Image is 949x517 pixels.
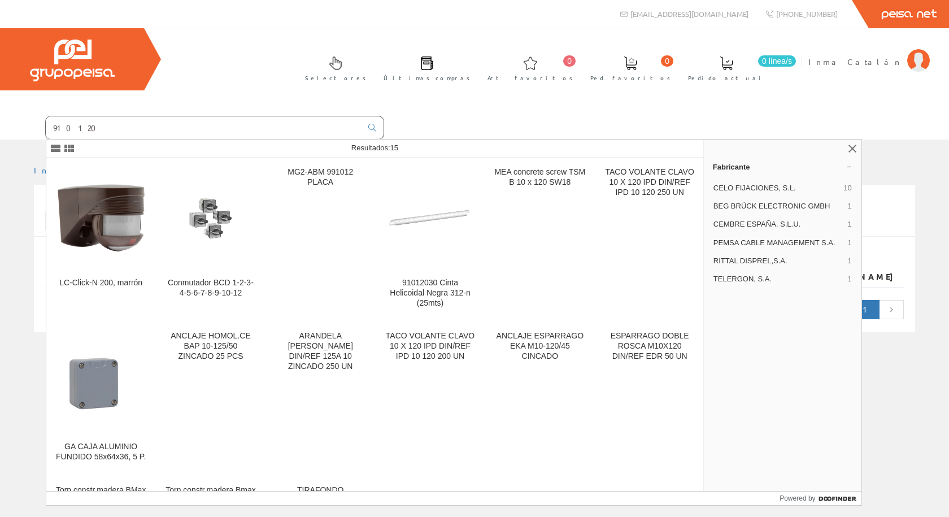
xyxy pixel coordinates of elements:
[808,47,930,58] a: Inma Catalán
[156,322,265,475] a: ANCLAJE HOMOL.CE BAP 10-125/50 ZINCADO 25 PCS
[855,300,880,319] a: Página actual
[385,278,476,309] div: 91012030 Cinta Helicoidal Negra 312-n (25mts)
[275,485,366,516] div: TIRAFONDO HEXAGONAL DIN571 10X120 ZINCADO 50 UN
[45,267,102,287] th: Número
[494,331,585,362] div: ANCLAJE ESPARRAGO EKA M10-120/45 CINCADO
[688,72,765,84] span: Pedido actual
[848,256,852,266] span: 1
[704,158,861,176] a: Fabricante
[165,172,256,263] img: Conmutador BCD 1-2-3-4-5-6-7-8-9-10-12
[595,158,704,322] a: TACO VOLANTE CLAVO 10 X 120 IPD DIN/REF IPD 10 120 250 UN
[713,256,843,266] span: RITTAL DISPREL,S.A.
[305,72,366,84] span: Selectores
[661,55,673,67] span: 0
[494,167,585,188] div: MEA concrete screw TSM B 10 x 120 SW18
[630,9,748,19] span: [EMAIL_ADDRESS][DOMAIN_NAME]
[604,167,695,198] div: TACO VOLANTE CLAVO 10 X 120 IPD DIN/REF IPD 10 120 250 UN
[45,197,206,211] span: Listado mis albaranes
[275,331,366,372] div: ARANDELA [PERSON_NAME] DIN/REF 125A 10 ZINCADO 250 UN
[45,247,904,267] div: de 0
[55,172,146,263] img: LC-Click-N 200, marrón
[780,492,861,505] a: Powered by
[776,9,838,19] span: [PHONE_NUMBER]
[372,47,476,88] a: Últimas compras
[848,274,852,284] span: 1
[266,322,375,475] a: ARANDELA [PERSON_NAME] DIN/REF 125A 10 ZINCADO 250 UN
[879,300,904,319] a: Página siguiente
[165,278,256,298] div: Conmutador BCD 1-2-3-4-5-6-7-8-9-10-12
[34,346,915,355] div: © Grupo Peisa
[46,158,155,322] a: LC-Click-N 200, marrón LC-Click-N 200, marrón
[713,274,843,284] span: TELERGON, S.A.
[55,485,146,516] div: Torn.constr.madera BMax 10x120/52 avellanado TX50 cincado 50 unid.
[266,158,375,322] a: MG2-ABM 991012 PLACA
[390,144,398,152] span: 15
[848,201,852,211] span: 1
[713,238,843,248] span: PEMSA CABLE MANAGEMENT S.A.
[376,322,485,475] a: TACO VOLANTE CLAVO 10 X 120 IPD DIN/REF IPD 10 120 200 UN
[275,167,366,188] div: MG2-ABM 991012 PLACA
[45,211,655,231] input: Introduzca parte o toda la referencia1, referencia2, número, fecha(dd/mm/yy) o rango de fechas(dd...
[46,116,362,139] input: Buscar ...
[485,158,594,322] a: MEA concrete screw TSM B 10 x 120 SW18
[55,348,146,416] img: GA CAJA ALUMINIO FUNDIDO 58x64x36, 5 P.
[848,219,852,229] span: 1
[55,278,146,288] div: LC-Click-N 200, marrón
[780,493,815,503] span: Powered by
[595,322,704,475] a: ESPARRAGO DOBLE ROSCA M10X120 DIN/REF EDR 50 UN
[384,72,470,84] span: Últimas compras
[590,72,671,84] span: Ped. favoritos
[165,331,256,362] div: ANCLAJE HOMOL.CE BAP 10-125/50 ZINCADO 25 PCS
[758,55,796,67] span: 0 línea/s
[34,165,82,175] a: Inicio
[165,485,256,516] div: Torn.constr.madera Bmax 10x120/52 cab.ancha TX50 cincado 50 unid.
[30,40,115,81] img: Grupo Peisa
[848,238,852,248] span: 1
[713,201,843,211] span: BEG BRÜCK ELECTRONIC GMBH
[351,144,398,152] span: Resultados:
[294,47,372,88] a: Selectores
[385,189,476,247] img: 91012030 Cinta Helicoidal Negra 312-n (25mts)
[45,247,144,264] label: Mostrar
[843,183,851,193] span: 10
[156,158,265,322] a: Conmutador BCD 1-2-3-4-5-6-7-8-9-10-12 Conmutador BCD 1-2-3-4-5-6-7-8-9-10-12
[808,56,902,67] span: Inma Catalán
[713,219,843,229] span: CEMBRE ESPAÑA, S.L.U.
[485,322,594,475] a: ANCLAJE ESPARRAGO EKA M10-120/45 CINCADO
[45,299,393,315] div: Mostrando página 1 de 0 páginas
[55,442,146,462] div: GA CAJA ALUMINIO FUNDIDO 58x64x36, 5 P.
[385,331,476,362] div: TACO VOLANTE CLAVO 10 X 120 IPD DIN/REF IPD 10 120 200 UN
[713,183,839,193] span: CELO FIJACIONES, S.L.
[376,158,485,322] a: 91012030 Cinta Helicoidal Negra 312-n (25mts) 91012030 Cinta Helicoidal Negra 312-n (25mts)
[46,322,155,475] a: GA CAJA ALUMINIO FUNDIDO 58x64x36, 5 P. GA CAJA ALUMINIO FUNDIDO 58x64x36, 5 P.
[563,55,576,67] span: 0
[604,331,695,362] div: ESPARRAGO DOBLE ROSCA M10X120 DIN/REF EDR 50 UN
[487,72,573,84] span: Art. favoritos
